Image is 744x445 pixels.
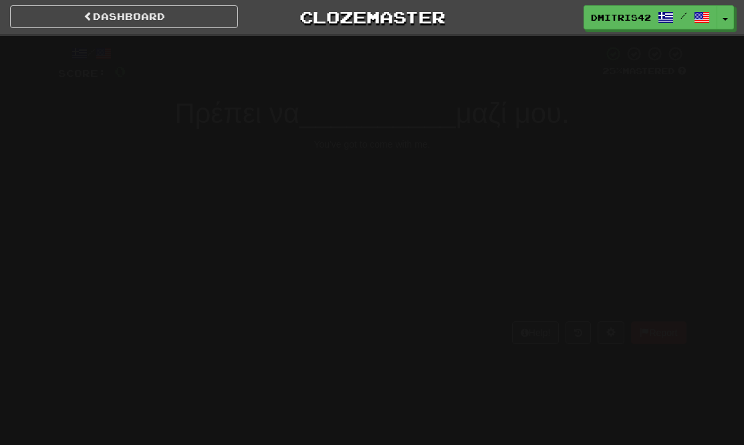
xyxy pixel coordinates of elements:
span: / [680,11,687,20]
button: 4.βοηθοί [382,237,584,295]
a: Clozemaster [258,5,486,29]
button: 1.έρθεις [159,160,362,218]
span: dmitris42 [591,11,651,23]
span: 0 [114,63,126,80]
div: You've got to come with me. [58,138,687,151]
a: dmitris42 / [584,5,717,29]
span: __________ [299,98,456,129]
span: μαζί μου. [456,98,570,129]
button: Help! [512,321,560,344]
small: 4 . [449,264,457,275]
button: 3.μήτρα [159,237,362,295]
button: 2.χωρητικότητα [382,160,584,218]
small: 3 . [229,264,237,275]
span: χωρητικότητα [426,179,548,200]
small: 1 . [230,187,238,198]
span: Score: [58,67,106,79]
button: Round history (alt+y) [566,321,591,344]
button: Report [631,321,686,344]
small: 2 . [418,187,426,198]
span: έρθεις [237,179,291,200]
span: μήτρα [237,256,291,277]
span: Πρέπει να [174,98,299,129]
div: Mastered [602,65,687,78]
a: Dashboard [10,5,238,28]
span: βοηθοί [457,256,517,277]
span: 25 % [602,65,622,76]
div: / [58,45,126,62]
